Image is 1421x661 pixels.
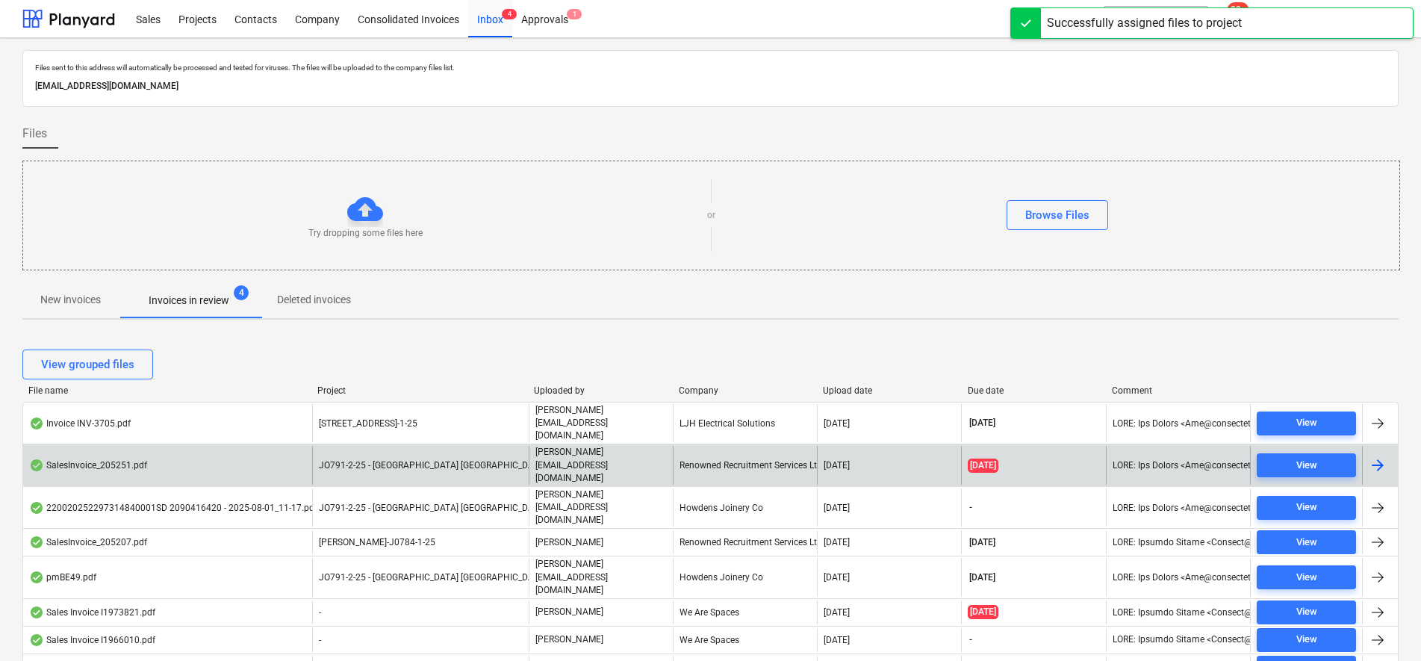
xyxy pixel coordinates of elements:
div: View [1296,499,1317,516]
button: View [1257,530,1356,554]
div: SalesInvoice_205251.pdf [29,459,147,471]
div: View [1296,603,1317,621]
button: View [1257,628,1356,652]
button: View [1257,496,1356,520]
div: Comment [1112,385,1245,396]
div: Due date [968,385,1101,396]
button: View grouped files [22,350,153,379]
span: JO791-2-25 - Middlemarch Coventry [319,503,547,513]
div: Upload date [823,385,956,396]
div: View [1296,534,1317,551]
div: OCR finished [29,418,44,429]
div: View [1296,569,1317,586]
div: We Are Spaces [673,628,817,652]
div: View grouped files [41,355,134,374]
span: JO791-2-25 - Middlemarch Coventry [319,460,547,471]
p: [PERSON_NAME][EMAIL_ADDRESS][DOMAIN_NAME] [535,404,667,442]
p: [PERSON_NAME][EMAIL_ADDRESS][DOMAIN_NAME] [535,446,667,484]
span: 4 [234,285,249,300]
span: Files [22,125,47,143]
span: 1 [567,9,582,19]
div: Company [679,385,812,396]
span: [DATE] [968,417,997,429]
div: File name [28,385,305,396]
p: [PERSON_NAME][EMAIL_ADDRESS][DOMAIN_NAME] [535,558,667,596]
div: Try dropping some files hereorBrowse Files [22,161,1400,270]
p: Files sent to this address will automatically be processed and tested for viruses. The files will... [35,63,1386,72]
div: [DATE] [824,537,850,547]
div: LJH Electrical Solutions [673,404,817,442]
span: [DATE] [968,459,998,473]
p: [PERSON_NAME] [535,536,603,549]
p: Try dropping some files here [308,227,423,240]
div: [DATE] [824,635,850,645]
div: [DATE] [824,503,850,513]
div: View [1296,631,1317,648]
button: View [1257,412,1356,435]
div: OCR finished [29,536,44,548]
span: JO791-2-25 - Middlemarch Coventry [319,572,547,583]
span: [DATE] [968,605,998,619]
span: Wizu York-J0784-1-25 [319,537,435,547]
p: Deleted invoices [277,292,351,308]
span: - [968,501,974,514]
div: OCR finished [29,606,44,618]
div: SalesInvoice_205207.pdf [29,536,147,548]
div: Browse Files [1025,205,1089,225]
p: or [707,209,715,222]
div: View [1296,457,1317,474]
button: View [1257,601,1356,624]
span: - [319,607,321,618]
div: Project [317,385,522,396]
p: New invoices [40,292,101,308]
div: [DATE] [824,460,850,471]
p: Invoices in review [149,293,229,308]
span: [DATE] [968,536,997,549]
div: Renowned Recruitment Services Ltd [673,530,817,554]
span: [DATE] [968,571,997,584]
button: View [1257,565,1356,589]
div: Invoice INV-3705.pdf [29,418,131,429]
div: [DATE] [824,572,850,583]
div: pmBE49.pdf [29,571,96,583]
span: - [968,633,974,646]
span: 6 East Parade Leeds - J0785-1-25 [319,418,417,429]
div: 220020252297314840001SD 2090416420 - 2025-08-01_11-17.pdf [29,502,317,514]
p: [PERSON_NAME] [535,633,603,646]
button: View [1257,453,1356,477]
div: Successfully assigned files to project [1047,14,1242,32]
div: Howdens Joinery Co [673,488,817,527]
div: We Are Spaces [673,601,817,624]
div: [DATE] [824,607,850,618]
div: OCR finished [29,502,44,514]
p: [EMAIL_ADDRESS][DOMAIN_NAME] [35,78,1386,94]
div: OCR finished [29,634,44,646]
div: OCR finished [29,571,44,583]
div: [DATE] [824,418,850,429]
div: Sales Invoice I1973821.pdf [29,606,155,618]
div: Uploaded by [534,385,667,396]
button: Browse Files [1007,200,1108,230]
div: View [1296,415,1317,432]
p: [PERSON_NAME] [535,606,603,618]
div: Sales Invoice I1966010.pdf [29,634,155,646]
iframe: Chat Widget [1346,589,1421,661]
span: - [319,635,321,645]
span: 4 [502,9,517,19]
p: [PERSON_NAME][EMAIL_ADDRESS][DOMAIN_NAME] [535,488,667,527]
div: Renowned Recruitment Services Ltd [673,446,817,484]
div: OCR finished [29,459,44,471]
div: Howdens Joinery Co [673,558,817,596]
